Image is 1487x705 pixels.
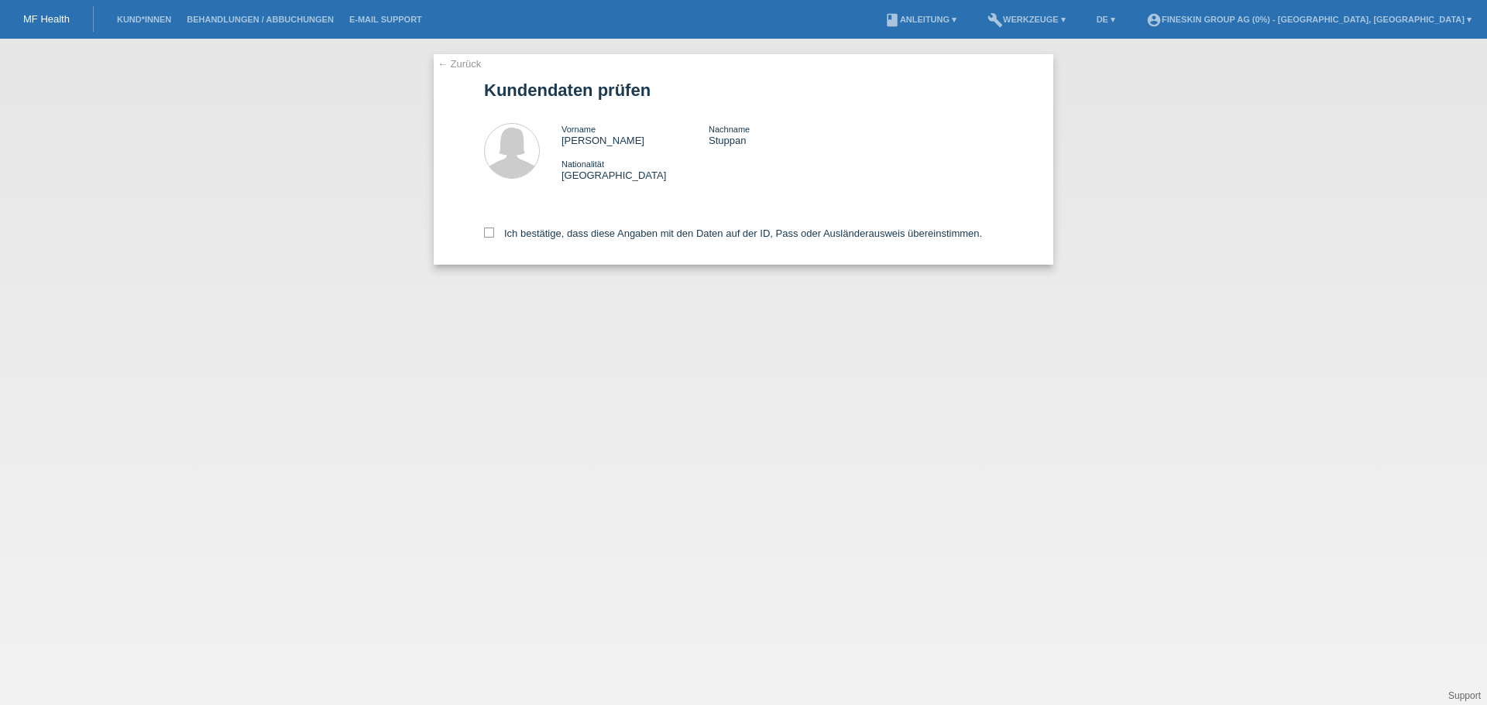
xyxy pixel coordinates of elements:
[561,123,709,146] div: [PERSON_NAME]
[1448,690,1481,701] a: Support
[179,15,342,24] a: Behandlungen / Abbuchungen
[561,159,604,169] span: Nationalität
[342,15,430,24] a: E-Mail Support
[987,12,1003,28] i: build
[23,13,70,25] a: MF Health
[109,15,179,24] a: Kund*innen
[1138,15,1479,24] a: account_circleFineSkin Group AG (0%) - [GEOGRAPHIC_DATA], [GEOGRAPHIC_DATA] ▾
[884,12,900,28] i: book
[1146,12,1162,28] i: account_circle
[438,58,481,70] a: ← Zurück
[877,15,964,24] a: bookAnleitung ▾
[709,123,856,146] div: Stuppan
[561,158,709,181] div: [GEOGRAPHIC_DATA]
[561,125,596,134] span: Vorname
[484,228,982,239] label: Ich bestätige, dass diese Angaben mit den Daten auf der ID, Pass oder Ausländerausweis übereinsti...
[709,125,750,134] span: Nachname
[980,15,1073,24] a: buildWerkzeuge ▾
[484,80,1003,100] h1: Kundendaten prüfen
[1089,15,1123,24] a: DE ▾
